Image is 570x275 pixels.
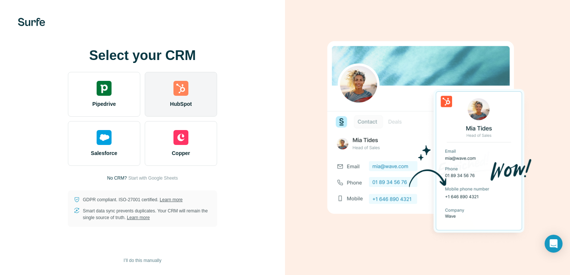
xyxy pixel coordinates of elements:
[173,130,188,145] img: copper's logo
[118,255,166,266] button: I’ll do this manually
[127,215,150,220] a: Learn more
[18,18,45,26] img: Surfe's logo
[97,81,112,96] img: pipedrive's logo
[128,175,178,181] button: Start with Google Sheets
[170,100,192,108] span: HubSpot
[123,257,161,264] span: I’ll do this manually
[92,100,116,108] span: Pipedrive
[83,196,182,203] p: GDPR compliant. ISO-27001 certified.
[91,149,118,157] span: Salesforce
[545,235,563,253] div: Open Intercom Messenger
[97,130,112,145] img: salesforce's logo
[173,81,188,96] img: hubspot's logo
[68,48,217,63] h1: Select your CRM
[107,175,127,181] p: No CRM?
[160,197,182,202] a: Learn more
[83,208,211,221] p: Smart data sync prevents duplicates. Your CRM will remain the single source of truth.
[323,29,532,246] img: HUBSPOT image
[172,149,190,157] span: Copper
